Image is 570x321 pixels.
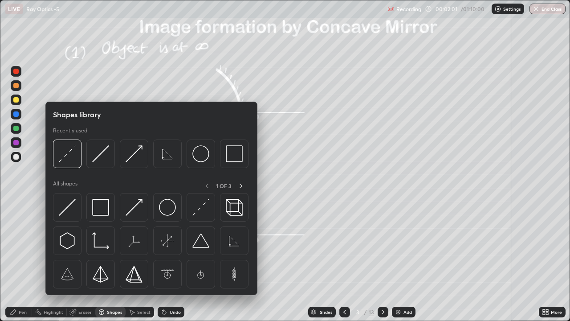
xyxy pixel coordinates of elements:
[78,310,92,314] div: Eraser
[126,232,142,249] img: svg+xml;charset=utf-8,%3Csvg%20xmlns%3D%22http%3A%2F%2Fwww.w3.org%2F2000%2Fsvg%22%20width%3D%2265...
[44,310,63,314] div: Highlight
[529,4,566,14] button: End Class
[53,127,87,134] p: Recently used
[8,5,20,12] p: LIVE
[403,310,412,314] div: Add
[59,199,76,216] img: svg+xml;charset=utf-8,%3Csvg%20xmlns%3D%22http%3A%2F%2Fwww.w3.org%2F2000%2Fsvg%22%20width%3D%2230...
[226,145,243,162] img: svg+xml;charset=utf-8,%3Csvg%20xmlns%3D%22http%3A%2F%2Fwww.w3.org%2F2000%2Fsvg%22%20width%3D%2234...
[192,145,209,162] img: svg+xml;charset=utf-8,%3Csvg%20xmlns%3D%22http%3A%2F%2Fwww.w3.org%2F2000%2Fsvg%22%20width%3D%2236...
[369,308,374,316] div: 13
[192,199,209,216] img: svg+xml;charset=utf-8,%3Csvg%20xmlns%3D%22http%3A%2F%2Fwww.w3.org%2F2000%2Fsvg%22%20width%3D%2230...
[92,199,109,216] img: svg+xml;charset=utf-8,%3Csvg%20xmlns%3D%22http%3A%2F%2Fwww.w3.org%2F2000%2Fsvg%22%20width%3D%2234...
[226,232,243,249] img: svg+xml;charset=utf-8,%3Csvg%20xmlns%3D%22http%3A%2F%2Fwww.w3.org%2F2000%2Fsvg%22%20width%3D%2265...
[92,232,109,249] img: svg+xml;charset=utf-8,%3Csvg%20xmlns%3D%22http%3A%2F%2Fwww.w3.org%2F2000%2Fsvg%22%20width%3D%2233...
[320,310,332,314] div: Slides
[354,309,362,315] div: 3
[216,182,232,189] p: 1 OF 3
[92,266,109,283] img: svg+xml;charset=utf-8,%3Csvg%20xmlns%3D%22http%3A%2F%2Fwww.w3.org%2F2000%2Fsvg%22%20width%3D%2234...
[126,266,142,283] img: svg+xml;charset=utf-8,%3Csvg%20xmlns%3D%22http%3A%2F%2Fwww.w3.org%2F2000%2Fsvg%22%20width%3D%2234...
[59,266,76,283] img: svg+xml;charset=utf-8,%3Csvg%20xmlns%3D%22http%3A%2F%2Fwww.w3.org%2F2000%2Fsvg%22%20width%3D%2265...
[159,232,176,249] img: svg+xml;charset=utf-8,%3Csvg%20xmlns%3D%22http%3A%2F%2Fwww.w3.org%2F2000%2Fsvg%22%20width%3D%2265...
[226,266,243,283] img: svg+xml;charset=utf-8,%3Csvg%20xmlns%3D%22http%3A%2F%2Fwww.w3.org%2F2000%2Fsvg%22%20width%3D%2265...
[107,310,122,314] div: Shapes
[92,145,109,162] img: svg+xml;charset=utf-8,%3Csvg%20xmlns%3D%22http%3A%2F%2Fwww.w3.org%2F2000%2Fsvg%22%20width%3D%2230...
[170,310,181,314] div: Undo
[494,5,501,12] img: class-settings-icons
[192,232,209,249] img: svg+xml;charset=utf-8,%3Csvg%20xmlns%3D%22http%3A%2F%2Fwww.w3.org%2F2000%2Fsvg%22%20width%3D%2238...
[53,180,77,191] p: All shapes
[159,266,176,283] img: svg+xml;charset=utf-8,%3Csvg%20xmlns%3D%22http%3A%2F%2Fwww.w3.org%2F2000%2Fsvg%22%20width%3D%2265...
[26,5,59,12] p: Ray Optics -5
[387,5,395,12] img: recording.375f2c34.svg
[53,109,101,120] h5: Shapes library
[192,266,209,283] img: svg+xml;charset=utf-8,%3Csvg%20xmlns%3D%22http%3A%2F%2Fwww.w3.org%2F2000%2Fsvg%22%20width%3D%2265...
[551,310,562,314] div: More
[503,7,521,11] p: Settings
[126,145,142,162] img: svg+xml;charset=utf-8,%3Csvg%20xmlns%3D%22http%3A%2F%2Fwww.w3.org%2F2000%2Fsvg%22%20width%3D%2230...
[226,199,243,216] img: svg+xml;charset=utf-8,%3Csvg%20xmlns%3D%22http%3A%2F%2Fwww.w3.org%2F2000%2Fsvg%22%20width%3D%2235...
[137,310,151,314] div: Select
[159,199,176,216] img: svg+xml;charset=utf-8,%3Csvg%20xmlns%3D%22http%3A%2F%2Fwww.w3.org%2F2000%2Fsvg%22%20width%3D%2236...
[395,309,402,316] img: add-slide-button
[19,310,27,314] div: Pen
[364,309,367,315] div: /
[126,199,142,216] img: svg+xml;charset=utf-8,%3Csvg%20xmlns%3D%22http%3A%2F%2Fwww.w3.org%2F2000%2Fsvg%22%20width%3D%2230...
[396,6,421,12] p: Recording
[159,145,176,162] img: svg+xml;charset=utf-8,%3Csvg%20xmlns%3D%22http%3A%2F%2Fwww.w3.org%2F2000%2Fsvg%22%20width%3D%2265...
[533,5,540,12] img: end-class-cross
[59,232,76,249] img: svg+xml;charset=utf-8,%3Csvg%20xmlns%3D%22http%3A%2F%2Fwww.w3.org%2F2000%2Fsvg%22%20width%3D%2230...
[59,145,76,162] img: svg+xml;charset=utf-8,%3Csvg%20xmlns%3D%22http%3A%2F%2Fwww.w3.org%2F2000%2Fsvg%22%20width%3D%2230...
